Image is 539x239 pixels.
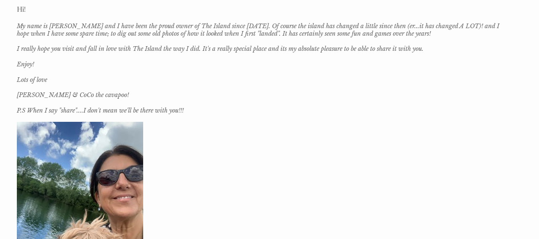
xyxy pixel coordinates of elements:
[17,60,512,68] h4: Enjoy!
[17,5,512,14] p: Hi!
[17,76,512,84] h4: Lots of love
[17,22,512,37] h4: My name is [PERSON_NAME] and I have been the proud owner of The Island since [DATE]. Of course th...
[17,91,512,99] h4: [PERSON_NAME] & CoCo the cavapoo!
[17,45,512,53] h4: I really hope you visit and fall in love with The Island the way I did. It's a really special pla...
[17,107,512,114] h4: P.S When I say "share"....I don't mean we'll be there with you!!!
